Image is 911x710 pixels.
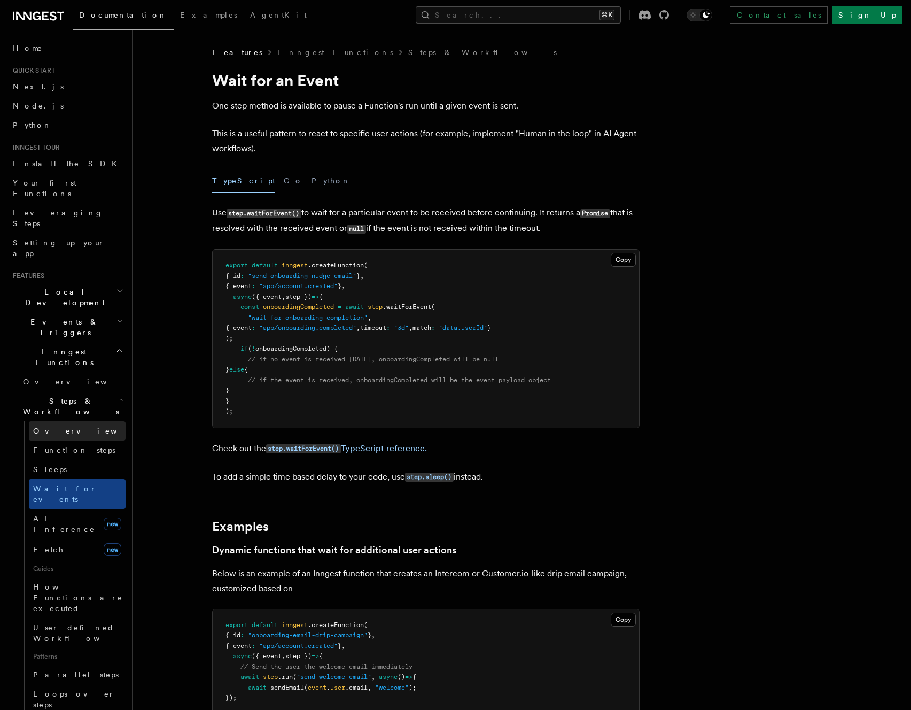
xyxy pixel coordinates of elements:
span: Function steps [33,446,115,454]
span: Features [212,47,262,58]
span: // if the event is received, onboardingCompleted will be the event payload object [248,376,551,384]
span: Setting up your app [13,238,105,258]
span: default [252,621,278,629]
span: Examples [180,11,237,19]
a: Setting up your app [9,233,126,263]
a: step.sleep() [405,472,454,482]
span: , [368,684,371,691]
span: ( [293,673,297,681]
span: match [412,324,431,331]
a: Wait for events [29,479,126,509]
span: { [319,293,323,300]
button: Local Development [9,282,126,312]
span: user [330,684,345,691]
span: , [282,293,285,300]
button: Copy [611,613,636,627]
span: export [225,621,248,629]
a: Inngest Functions [277,47,393,58]
code: null [347,225,366,234]
code: step.waitForEvent() [227,209,301,218]
a: Dynamic functions that wait for additional user actions [212,543,456,558]
p: Below is an example of an Inngest function that creates an Intercom or Customer.io-like drip emai... [212,566,640,596]
span: } [368,631,371,639]
span: } [487,324,491,331]
span: export [225,261,248,269]
span: .email [345,684,368,691]
button: Search...⌘K [416,6,621,24]
button: Events & Triggers [9,312,126,342]
span: new [104,543,121,556]
p: Check out the [212,441,640,457]
span: Events & Triggers [9,317,116,338]
kbd: ⌘K [599,10,614,20]
a: Leveraging Steps [9,203,126,233]
span: , [341,282,345,290]
span: ( [364,621,368,629]
span: default [252,261,278,269]
a: Overview [19,372,126,391]
span: step }) [285,293,312,300]
span: ); [225,407,233,415]
span: , [282,652,285,660]
span: : [252,282,255,290]
span: } [225,366,229,373]
span: } [356,272,360,280]
span: User-defined Workflows [33,623,129,643]
span: Inngest Functions [9,346,115,368]
span: .createFunction [308,621,364,629]
span: "3d" [394,324,409,331]
a: Install the SDK [9,154,126,173]
a: AgentKit [244,3,313,29]
code: Promise [580,209,610,218]
span: () [398,673,405,681]
span: inngest [282,261,308,269]
span: // Send the user the welcome email immediately [240,663,412,670]
span: Fetch [33,545,64,554]
a: Home [9,38,126,58]
span: ({ event [252,652,282,660]
span: Node.js [13,102,64,110]
span: step }) [285,652,312,660]
span: => [312,652,319,660]
span: step [368,303,383,311]
button: Steps & Workflows [19,391,126,421]
button: Toggle dark mode [687,9,712,21]
span: : [386,324,390,331]
span: : [252,324,255,331]
a: Python [9,115,126,135]
span: Features [9,272,44,280]
span: ( [248,345,252,352]
span: Loops over steps [33,690,115,709]
a: Contact sales [730,6,828,24]
span: How Functions are executed [33,583,123,613]
span: Your first Functions [13,179,76,198]
span: "app/account.created" [259,282,338,290]
span: if [240,345,248,352]
span: }); [225,694,237,701]
span: event [308,684,326,691]
button: Python [312,169,351,193]
span: async [379,673,398,681]
span: sendEmail [270,684,304,691]
span: Parallel steps [33,670,119,679]
span: "app/onboarding.completed" [259,324,356,331]
button: Copy [611,253,636,267]
a: step.waitForEvent()TypeScript reference. [266,443,427,453]
p: One step method is available to pause a Function's run until a given event is sent. [212,98,640,113]
span: => [312,293,319,300]
span: step [263,673,278,681]
span: } [338,642,341,650]
span: async [233,652,252,660]
span: "data.userId" [439,324,487,331]
span: Sleeps [33,465,67,474]
span: { [244,366,248,373]
a: Examples [212,519,269,534]
a: Next.js [9,77,126,96]
span: , [360,272,364,280]
span: . [326,684,330,691]
span: Patterns [29,648,126,665]
span: await [248,684,267,691]
span: ); [409,684,416,691]
span: Local Development [9,287,116,308]
span: AI Inference [33,514,95,534]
